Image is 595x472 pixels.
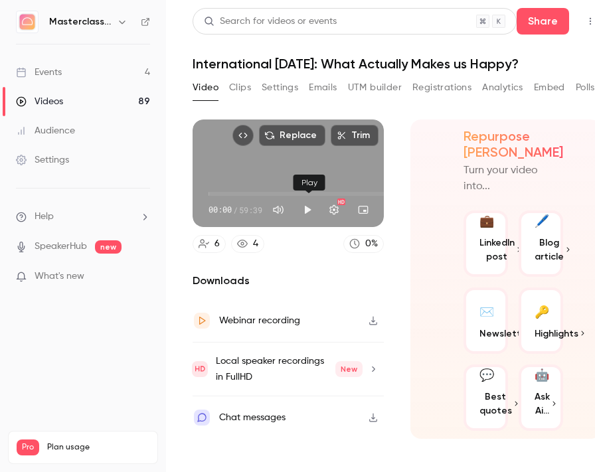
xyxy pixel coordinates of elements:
button: Mute [265,197,292,223]
button: Play [294,197,321,223]
div: Local speaker recordings in FullHD [216,353,363,385]
div: Settings [16,153,69,167]
div: 4 [253,237,258,251]
a: 0% [343,235,384,253]
span: Blog article [535,236,564,264]
button: 💼LinkedIn post [464,210,508,277]
span: 59:39 [239,204,262,216]
span: What's new [35,270,84,283]
a: 6 [193,235,226,253]
span: 00:00 [209,204,232,216]
button: Emails [309,77,337,98]
div: Chat messages [219,410,286,426]
button: 🖊️Blog article [519,210,563,277]
div: Videos [16,95,63,108]
span: Newsletter [479,327,531,341]
button: Polls [576,77,595,98]
span: Plan usage [47,442,149,453]
button: 🔑Highlights [519,287,563,354]
button: Registrations [412,77,471,98]
span: New [335,361,363,377]
span: Ask Ai... [535,390,550,418]
div: ✉️ [479,301,494,321]
button: Analytics [482,77,523,98]
button: Replace [259,125,325,146]
button: Settings [321,197,347,223]
span: Best quotes [479,390,512,418]
div: 6 [214,237,220,251]
p: Turn your video into... [464,163,563,195]
div: Play [294,175,325,191]
button: UTM builder [348,77,402,98]
div: Webinar recording [219,313,300,329]
button: Clips [229,77,251,98]
button: ✉️Newsletter [464,287,508,354]
button: Embed video [232,125,254,146]
span: / [233,204,238,216]
h2: Repurpose [PERSON_NAME] [464,128,563,160]
iframe: Noticeable Trigger [134,271,150,283]
div: 🤖 [535,366,549,384]
button: Video [193,77,218,98]
h6: Masterclass Channel [49,15,112,29]
div: 🖊️ [535,212,549,230]
div: Events [16,66,62,79]
img: Masterclass Channel [17,11,38,33]
div: 💼 [479,212,494,230]
button: Full screen [379,197,406,223]
div: Search for videos or events [204,15,337,29]
button: Settings [262,77,298,98]
div: Audience [16,124,75,137]
div: 00:00 [209,204,262,216]
button: Share [517,8,569,35]
span: LinkedIn post [479,236,515,264]
div: HD [337,198,345,205]
div: 🔑 [535,301,549,321]
a: SpeakerHub [35,240,87,254]
span: Help [35,210,54,224]
div: 0 % [365,237,378,251]
span: new [95,240,122,254]
button: Turn on miniplayer [350,197,377,223]
h2: Downloads [193,273,384,289]
a: 4 [231,235,264,253]
button: Trim [331,125,379,146]
button: 🤖Ask Ai... [519,364,563,431]
button: Embed [534,77,565,98]
li: help-dropdown-opener [16,210,150,224]
span: Highlights [535,327,578,341]
div: 💬 [479,366,494,384]
span: Pro [17,439,39,455]
button: 💬Best quotes [464,364,508,431]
